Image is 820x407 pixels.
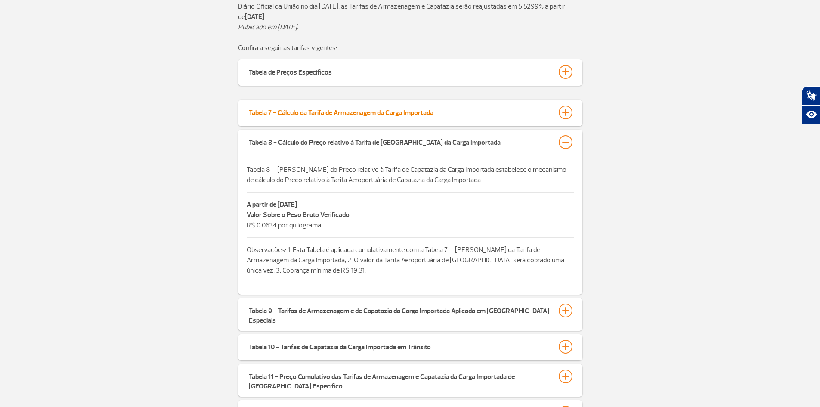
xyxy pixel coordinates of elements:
div: Tabela 11 - Preço Cumulativo das Tarifas de Armazenagem e Capatazia da Carga Importada de [GEOGRA... [249,370,550,391]
button: Abrir tradutor de língua de sinais. [802,86,820,105]
button: Tabela 7 - Cálculo da Tarifa de Armazenagem da Carga Importada [248,105,572,120]
button: Tabela 10 - Tarifas de Capatazia da Carga Importada em Trânsito [248,339,572,354]
button: Tabela 11 - Preço Cumulativo das Tarifas de Armazenagem e Capatazia da Carga Importada de [GEOGRA... [248,369,572,391]
div: Tabela 10 - Tarifas de Capatazia da Carga Importada em Trânsito [249,340,431,352]
button: Tabela de Preços Específicos [248,65,572,79]
p: Tabela 8 – [PERSON_NAME] do Preço relativo à Tarifa de Capatazia da Carga Importada estabelece o ... [247,165,574,185]
strong: A partir de [DATE] [247,200,297,209]
strong: Valor Sobre o Peso Bruto Verificado [247,211,350,219]
p: R$ 0,0634 por quilograma [247,210,574,230]
button: Tabela 8 - Cálculo do Preço relativo à Tarifa de [GEOGRAPHIC_DATA] da Carga Importada [248,135,572,149]
em: Publicado em [DATE]. [238,23,298,31]
p: Observações: 1. Esta Tabela é aplicada cumulativamente com a Tabela 7 – [PERSON_NAME] da Tarifa d... [247,245,574,276]
div: Tabela 7 - Cálculo da Tarifa de Armazenagem da Carga Importada [249,106,433,118]
p: Confira a seguir as tarifas vigentes: [238,43,582,53]
button: Abrir recursos assistivos. [802,105,820,124]
strong: [DATE] [245,12,264,21]
button: Tabela 9 - Tarifas de Armazenagem e de Capatazia da Carga Importada Aplicada em [GEOGRAPHIC_DATA]... [248,303,572,326]
div: Plugin de acessibilidade da Hand Talk. [802,86,820,124]
div: Tabela 8 - Cálculo do Preço relativo à Tarifa de [GEOGRAPHIC_DATA] da Carga Importada [249,135,501,147]
div: Tabela de Preços Específicos [249,65,332,77]
div: Tabela 9 - Tarifas de Armazenagem e de Capatazia da Carga Importada Aplicada em [GEOGRAPHIC_DATA]... [249,304,550,325]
